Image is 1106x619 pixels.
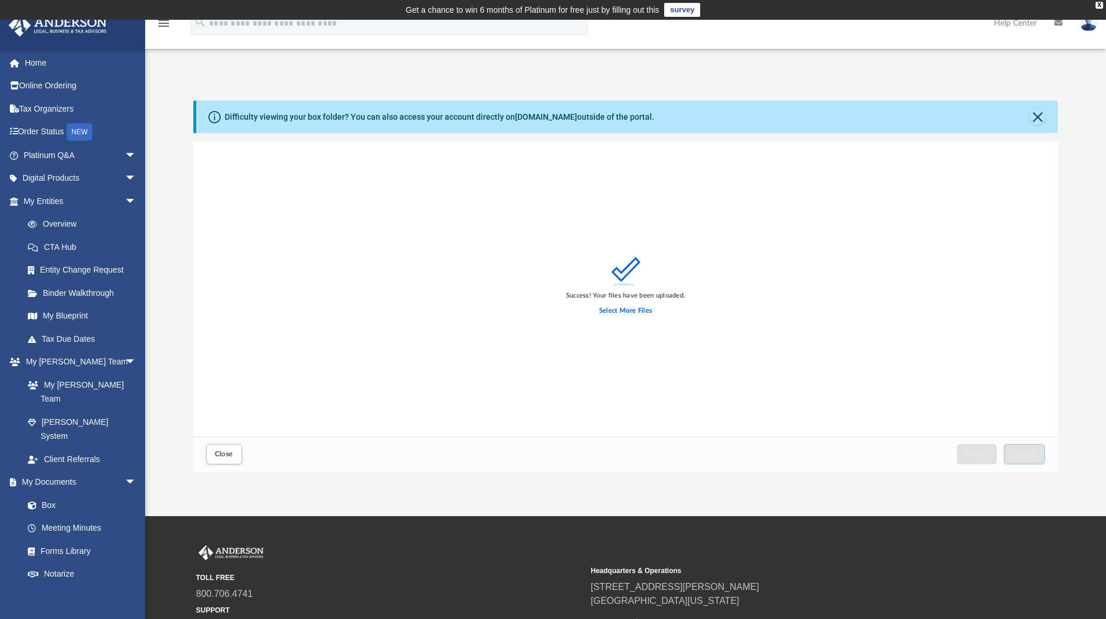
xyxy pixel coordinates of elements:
[196,605,583,616] small: SUPPORT
[16,259,154,282] a: Entity Change Request
[157,22,171,30] a: menu
[8,189,154,213] a: My Entitiesarrow_drop_down
[591,582,759,592] a: [STREET_ADDRESS][PERSON_NAME]
[16,448,148,471] a: Client Referrals
[8,97,154,120] a: Tax Organizers
[8,350,148,374] a: My [PERSON_NAME] Teamarrow_drop_down
[67,123,92,141] div: NEW
[957,444,997,464] button: Cancel
[206,444,242,464] button: Close
[125,471,148,495] span: arrow_drop_down
[1004,444,1046,464] button: Upload
[16,517,148,540] a: Meeting Minutes
[591,596,740,606] a: [GEOGRAPHIC_DATA][US_STATE]
[196,573,583,583] small: TOLL FREE
[16,281,154,305] a: Binder Walkthrough
[16,410,148,448] a: [PERSON_NAME] System
[193,141,1058,472] div: Upload
[16,327,154,350] a: Tax Due Dates
[966,450,989,457] span: Cancel
[16,305,148,328] a: My Blueprint
[566,291,685,301] div: Success! Your files have been uploaded.
[196,589,253,599] a: 800.706.4741
[8,51,154,74] a: Home
[16,373,142,410] a: My [PERSON_NAME] Team
[8,167,154,190] a: Digital Productsarrow_drop_down
[16,235,154,259] a: CTA Hub
[8,471,148,494] a: My Documentsarrow_drop_down
[1029,109,1046,125] button: Close
[1013,450,1037,457] span: Upload
[225,111,654,123] div: Difficulty viewing your box folder? You can also access your account directly on outside of the p...
[194,16,207,28] i: search
[8,74,154,98] a: Online Ordering
[125,350,148,374] span: arrow_drop_down
[196,545,266,560] img: Anderson Advisors Platinum Portal
[125,144,148,167] span: arrow_drop_down
[664,3,700,17] a: survey
[515,112,577,121] a: [DOMAIN_NAME]
[157,16,171,30] i: menu
[8,120,154,144] a: Order StatusNEW
[406,3,660,17] div: Get a chance to win 6 months of Platinum for free just by filling out this
[215,450,233,457] span: Close
[591,566,978,576] small: Headquarters & Operations
[125,189,148,213] span: arrow_drop_down
[1096,2,1103,9] div: close
[16,213,154,236] a: Overview
[16,563,148,586] a: Notarize
[8,144,154,167] a: Platinum Q&Aarrow_drop_down
[16,539,142,563] a: Forms Library
[599,306,652,316] label: Select More Files
[5,14,110,37] img: Anderson Advisors Platinum Portal
[125,167,148,191] span: arrow_drop_down
[1080,15,1097,31] img: User Pic
[16,493,142,517] a: Box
